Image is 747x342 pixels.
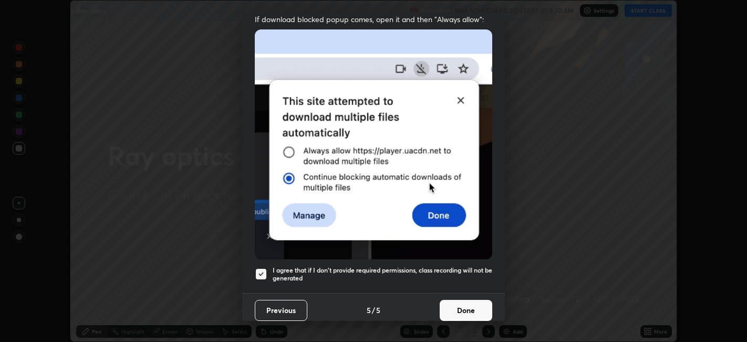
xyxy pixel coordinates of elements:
h5: I agree that if I don't provide required permissions, class recording will not be generated [273,266,492,283]
span: If download blocked popup comes, open it and then "Always allow": [255,14,492,24]
button: Done [440,300,492,321]
img: downloads-permission-blocked.gif [255,29,492,259]
h4: 5 [367,305,371,316]
button: Previous [255,300,307,321]
h4: / [372,305,375,316]
h4: 5 [376,305,380,316]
